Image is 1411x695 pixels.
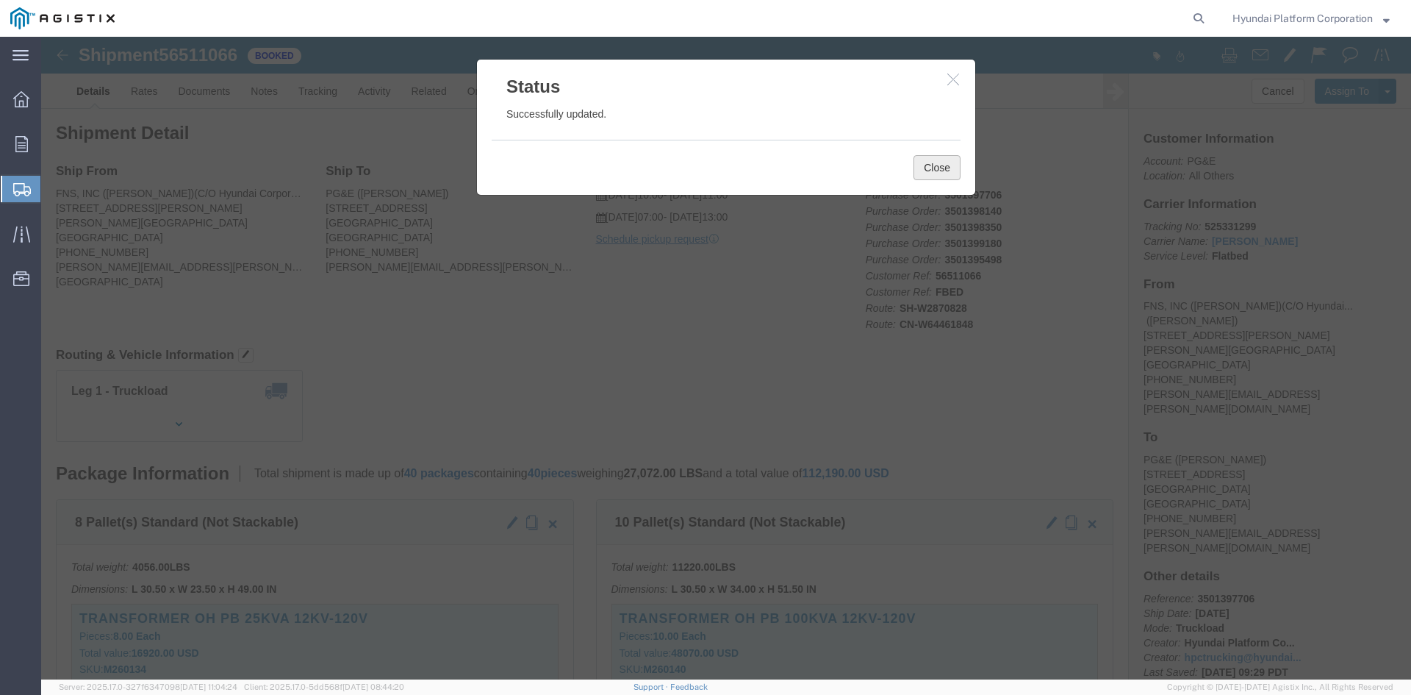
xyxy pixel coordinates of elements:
a: Support [633,682,670,691]
a: Feedback [670,682,708,691]
span: Server: 2025.17.0-327f6347098 [59,682,237,691]
button: Hyundai Platform Corporation [1232,10,1390,27]
span: Client: 2025.17.0-5dd568f [244,682,404,691]
span: Hyundai Platform Corporation [1232,10,1373,26]
iframe: FS Legacy Container [41,37,1411,680]
span: Copyright © [DATE]-[DATE] Agistix Inc., All Rights Reserved [1167,681,1393,694]
span: [DATE] 08:44:20 [342,682,404,691]
img: logo [10,7,115,29]
span: [DATE] 11:04:24 [180,682,237,691]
